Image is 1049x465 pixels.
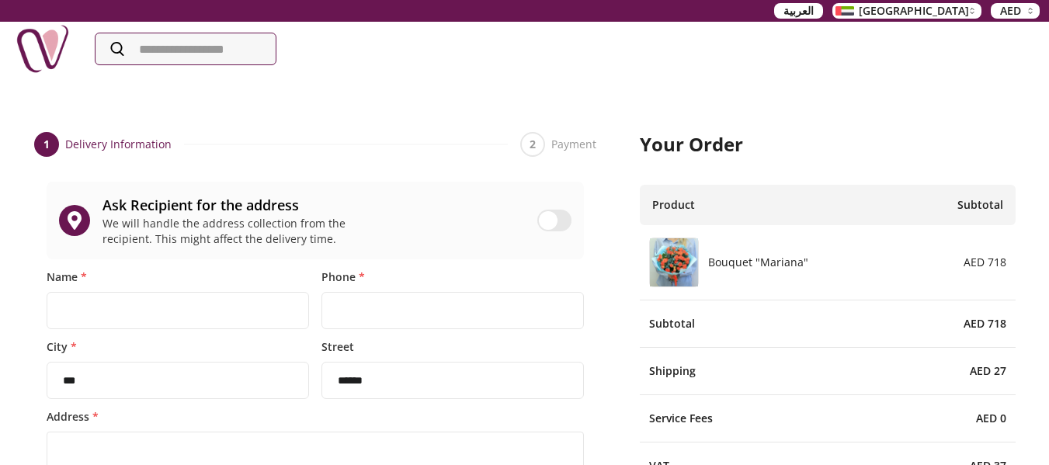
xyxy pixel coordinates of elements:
[520,132,545,157] div: 2
[832,3,981,19] button: [GEOGRAPHIC_DATA]
[640,300,1015,348] div: Subtotal
[859,3,969,19] span: [GEOGRAPHIC_DATA]
[102,216,356,247] div: We will handle the address collection from the recipient. This might affect the delivery time.
[47,411,585,422] label: Address
[520,132,596,157] button: 2Payment
[16,22,70,76] img: Nigwa-uae-gifts
[783,3,814,19] span: العربية
[699,255,808,270] h6: Bouquet "Mariana"
[102,194,526,216] div: Ask Recipient for the address
[957,197,1003,213] span: Subtotal
[1000,3,1021,19] span: AED
[47,272,309,283] label: Name
[650,238,698,286] img: 1732527727110.jpg
[970,363,1006,379] span: AED 27
[640,348,1015,395] div: Shipping
[321,272,584,283] label: Phone
[34,132,172,157] button: 1Delivery Information
[551,137,596,152] span: Payment
[652,197,695,213] span: Product
[640,395,1015,442] div: Service Fees
[991,3,1040,19] button: AED
[47,342,309,352] label: City
[34,132,59,157] div: 1
[957,255,1006,270] div: AED 718
[835,6,854,16] img: Arabic_dztd3n.png
[964,316,1006,331] span: AED 718
[976,411,1006,426] span: AED 0
[321,342,584,352] label: Street
[96,33,276,64] input: Search
[640,132,1015,157] h2: Your Order
[65,137,172,152] span: Delivery Information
